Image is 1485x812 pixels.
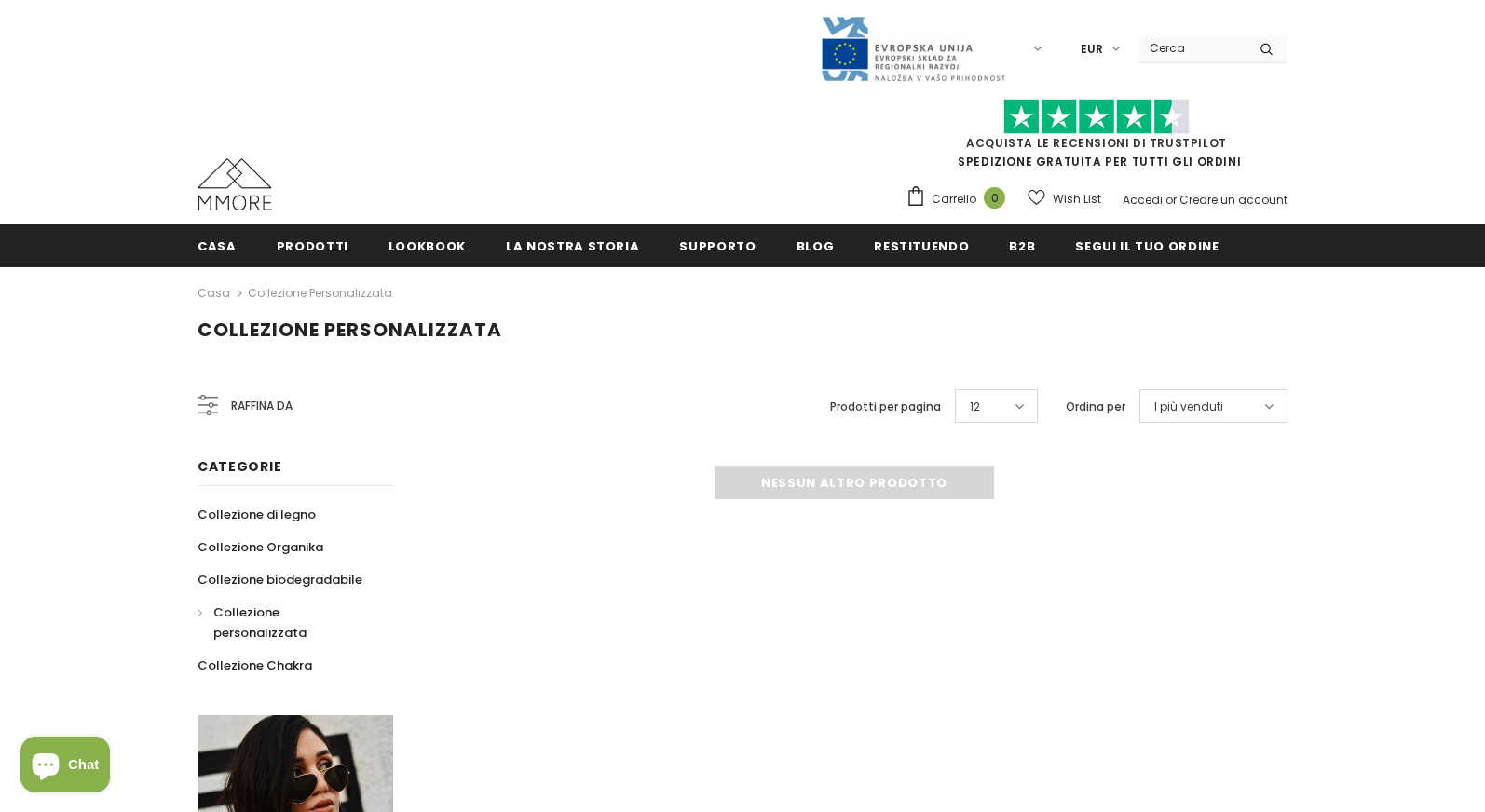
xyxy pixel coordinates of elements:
[1028,183,1101,215] a: Wish List
[1138,34,1246,61] input: Search Site
[198,649,312,682] a: Collezione Chakra
[679,237,756,255] span: supporto
[506,237,639,255] span: La nostra storia
[198,596,373,649] a: Collezione personalizzata
[797,224,835,266] a: Blog
[213,603,307,642] span: Collezione personalizzata
[874,237,969,255] span: Restituendo
[198,237,237,255] span: Casa
[970,398,980,416] span: 12
[388,224,466,266] a: Lookbook
[679,224,756,266] a: supporto
[1179,192,1287,208] a: Creare un account
[277,237,348,255] span: Prodotti
[198,506,316,523] span: Collezione di legno
[1075,224,1219,266] a: Segui il tuo ordine
[874,224,969,266] a: Restituendo
[198,457,281,476] span: Categorie
[198,282,230,304] a: Casa
[248,285,392,301] a: Collezione personalizzata
[1075,237,1219,255] span: Segui il tuo ordine
[198,317,502,343] span: Collezione personalizzata
[1009,224,1035,266] a: B2B
[198,158,272,210] img: Casi MMORE
[388,237,466,255] span: Lookbook
[1009,237,1035,255] span: B2B
[820,15,1006,83] img: Javni Razpis
[820,40,1006,56] a: Javni Razpis
[932,190,976,209] span: Carrello
[830,398,941,416] label: Prodotti per pagina
[1165,192,1177,208] span: or
[198,498,316,531] a: Collezione di legno
[966,135,1227,151] a: Acquista le recensioni di TrustPilot
[1154,398,1223,416] span: I più venduti
[198,224,237,266] a: Casa
[15,737,116,797] inbox-online-store-chat: Shopify online store chat
[198,563,362,596] a: Collezione biodegradabile
[198,571,362,589] span: Collezione biodegradabile
[1081,40,1103,59] span: EUR
[906,107,1287,169] span: SPEDIZIONE GRATUITA PER TUTTI GLI ORDINI
[198,538,323,556] span: Collezione Organika
[1053,190,1101,209] span: Wish List
[906,185,1015,213] a: Carrello 0
[797,237,835,255] span: Blog
[231,396,293,416] span: Raffina da
[1003,99,1190,135] img: Fidati di Pilot Stars
[277,224,348,266] a: Prodotti
[198,531,323,563] a: Collezione Organika
[1123,192,1163,208] a: Accedi
[984,187,1005,209] span: 0
[198,656,312,674] span: Collezione Chakra
[506,224,639,266] a: La nostra storia
[1066,398,1125,416] label: Ordina per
